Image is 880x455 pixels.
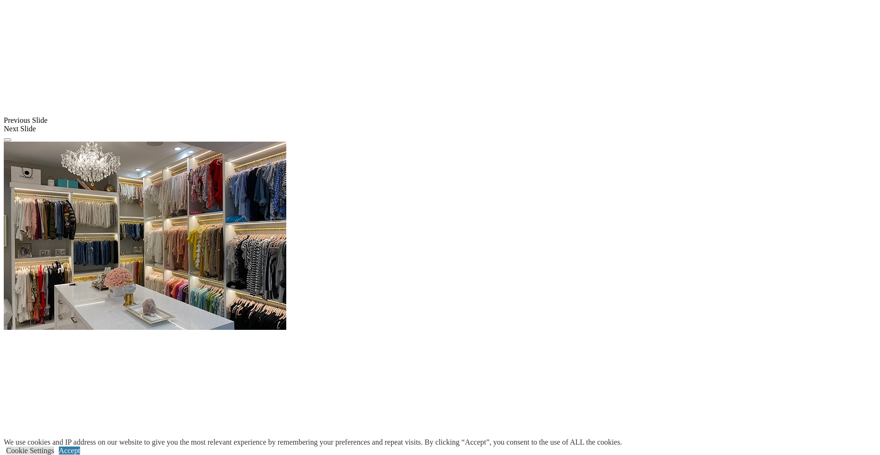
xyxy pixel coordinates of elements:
div: Next Slide [4,125,876,133]
img: Banner for mobile view [4,142,286,330]
a: Cookie Settings [6,447,54,455]
div: Previous Slide [4,116,876,125]
a: Accept [59,447,80,455]
div: We use cookies and IP address on our website to give you the most relevant experience by remember... [4,438,622,447]
button: Click here to pause slide show [4,138,11,141]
